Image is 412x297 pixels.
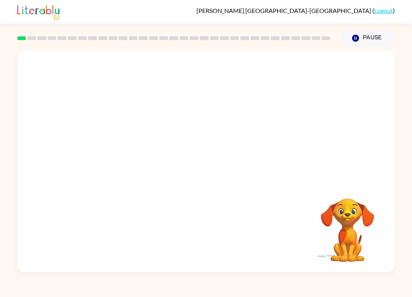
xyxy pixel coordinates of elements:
span: [PERSON_NAME] [GEOGRAPHIC_DATA]-[GEOGRAPHIC_DATA] [196,7,372,14]
a: Logout [374,7,393,14]
video: Your browser must support playing .mp4 files to use Literably. Please try using another browser. [309,187,386,263]
img: Literably [17,3,60,20]
div: ( ) [196,7,395,14]
button: Pause [340,29,395,47]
